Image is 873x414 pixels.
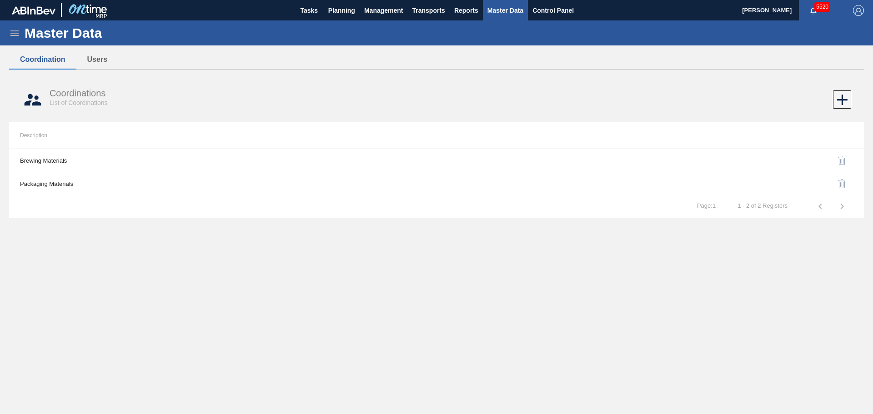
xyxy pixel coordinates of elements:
span: Management [364,5,403,16]
span: Reports [454,5,478,16]
div: Delete coordination [447,150,853,171]
span: Control Panel [532,5,574,16]
span: Coordinations [50,88,105,98]
td: 1 - 2 of 2 Registers [727,195,798,209]
div: New Coordination [832,90,850,109]
button: delete-icon [831,150,853,171]
span: Transports [412,5,445,16]
span: Planning [328,5,355,16]
span: List of Coordinations [50,99,108,106]
button: delete-icon [831,173,853,195]
img: delete-icon [837,155,848,166]
button: Users [76,50,118,69]
span: Master Data [487,5,523,16]
button: Coordination [9,50,76,69]
td: Page : 1 [686,195,727,209]
td: Brewing Materials [9,149,436,172]
td: Packaging Materials [9,172,436,195]
img: Logout [853,5,864,16]
img: TNhmsLtSVTkK8tSr43FrP2fwEKptu5GPRR3wAAAABJRU5ErkJggg== [12,6,55,15]
h1: Master Data [25,28,186,38]
th: Description [9,122,436,149]
button: Notifications [799,4,828,17]
span: 5520 [814,2,830,12]
img: delete-icon [837,178,848,189]
span: Tasks [299,5,319,16]
div: Delete coordination [447,173,853,195]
